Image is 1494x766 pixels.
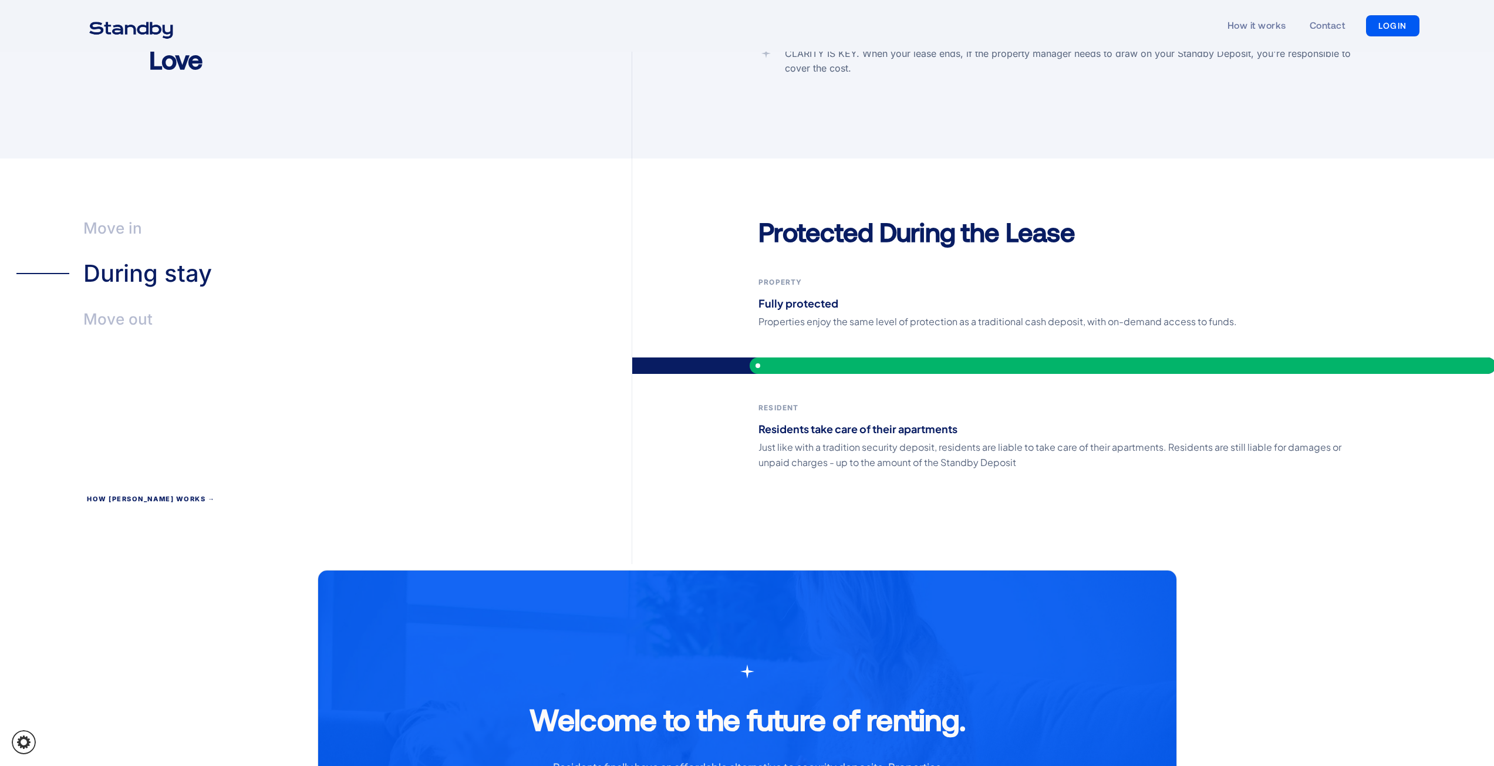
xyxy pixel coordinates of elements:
a: LOGIN [1366,15,1419,36]
div: CLARITY IS KEY. When your lease ends, if the property manager needs to draw on your Standby Depos... [785,46,1365,76]
div: During stay [83,253,212,294]
p: Properties enjoy the same level of protection as a traditional cash deposit, with on-demand acces... [758,314,1348,329]
h3: Welcome to the future of renting. [530,697,966,741]
h2: Protected During the Lease [758,215,1348,249]
strong: Property [758,278,802,286]
strong: Resident [758,403,799,412]
strong: Residents take care of their apartments [758,422,957,436]
a: How [PERSON_NAME] works → [87,495,215,506]
div: Move in [83,215,142,242]
strong: Fully protected [758,296,838,310]
p: Just like with a tradition security deposit, residents are liable to take care of their apartment... [758,440,1348,470]
div: Move out [83,306,153,333]
a: home [75,14,188,38]
a: Cookie settings [12,730,36,754]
